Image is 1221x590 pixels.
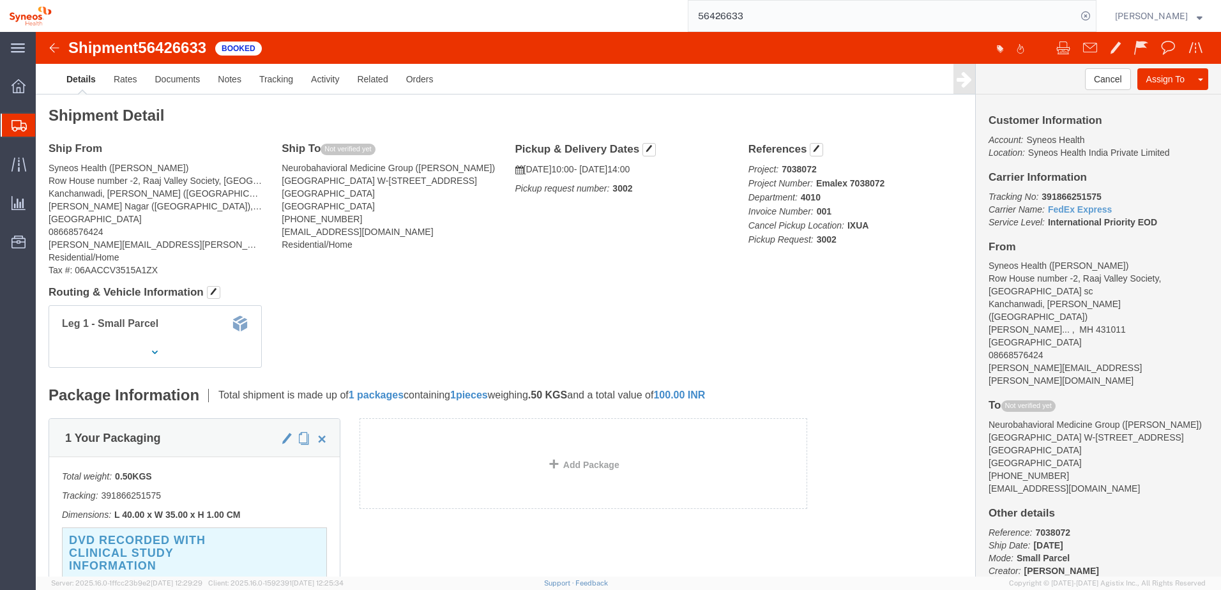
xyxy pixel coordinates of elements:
a: Feedback [575,579,608,587]
a: Support [544,579,576,587]
iframe: FS Legacy Container [36,32,1221,577]
button: [PERSON_NAME] [1114,8,1203,24]
img: logo [9,6,52,26]
span: Natan Tateishi [1115,9,1188,23]
span: [DATE] 12:29:29 [151,579,202,587]
span: Server: 2025.16.0-1ffcc23b9e2 [51,579,202,587]
span: [DATE] 12:25:34 [292,579,344,587]
input: Search for shipment number, reference number [688,1,1077,31]
span: Client: 2025.16.0-1592391 [208,579,344,587]
span: Copyright © [DATE]-[DATE] Agistix Inc., All Rights Reserved [1009,578,1206,589]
